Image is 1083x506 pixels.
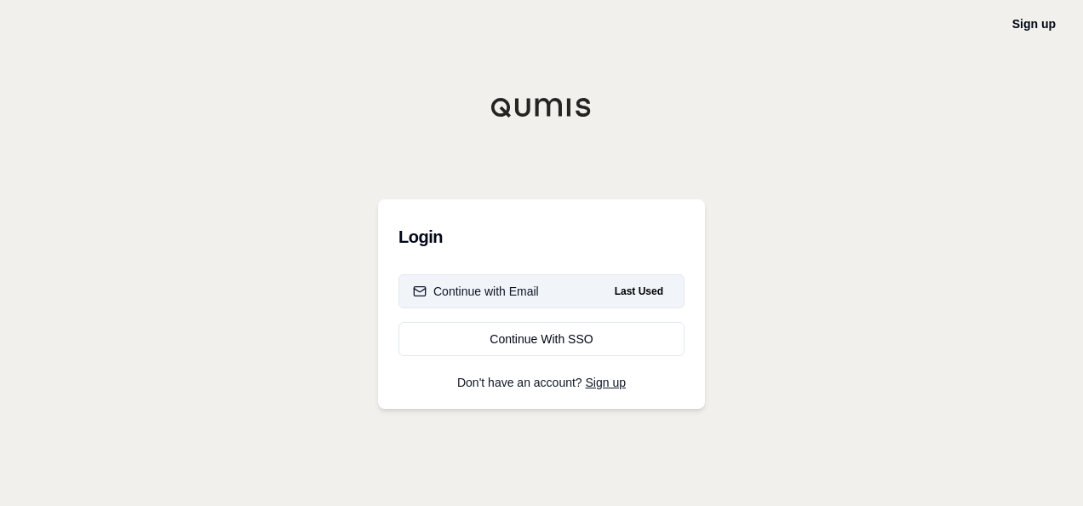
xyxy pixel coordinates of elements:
[490,97,593,118] img: Qumis
[413,283,539,300] div: Continue with Email
[1012,17,1056,31] a: Sign up
[608,281,670,302] span: Last Used
[398,377,685,388] p: Don't have an account?
[586,376,626,389] a: Sign up
[398,220,685,254] h3: Login
[413,331,670,348] div: Continue With SSO
[398,322,685,356] a: Continue With SSO
[398,274,685,308] button: Continue with EmailLast Used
